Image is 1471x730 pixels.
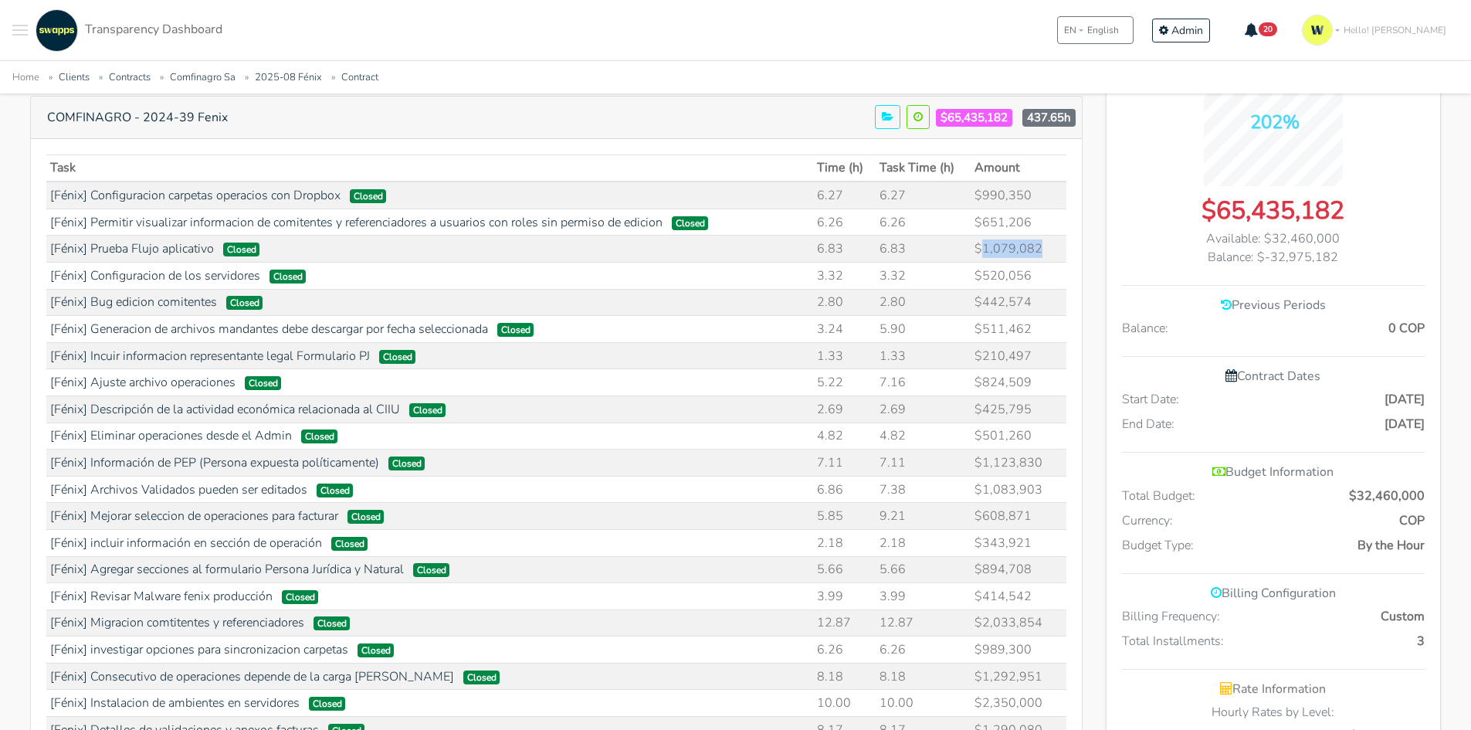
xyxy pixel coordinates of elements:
td: 2.18 [876,529,971,556]
a: [Fénix] Configuracion de los servidores [50,267,260,284]
button: ENEnglish [1057,16,1134,44]
td: $1,123,830 [971,450,1066,477]
a: Contracts [109,70,151,84]
button: COMFINAGRO - 2024-39 Fenix [37,103,238,132]
th: Task [46,154,814,182]
th: Time (h) [814,154,876,182]
td: $2,033,854 [971,609,1066,637]
span: Closed [350,189,387,203]
td: 2.69 [814,396,876,423]
span: Total Installments: [1122,632,1224,650]
td: $1,079,082 [971,236,1066,263]
span: Closed [388,457,425,470]
a: [Fénix] Permitir visualizar informacion de comitentes y referenciadores a usuarios con roles sin ... [50,214,663,231]
span: 437.65h [1022,109,1076,127]
a: [Fénix] Incuir informacion representante legal Formulario PJ [50,348,370,365]
a: [Fénix] Ajuste archivo operaciones [50,374,236,391]
div: Balance: $-32,975,182 [1122,248,1425,267]
span: By the Hour [1357,536,1425,555]
a: [Fénix] Configuracion carpetas operacios con Dropbox [50,187,341,204]
td: 6.83 [876,236,971,263]
td: 7.16 [876,369,971,396]
td: $511,462 [971,316,1066,343]
td: 6.26 [814,637,876,664]
span: Closed [314,616,351,630]
td: 7.38 [876,476,971,503]
span: Custom [1381,607,1425,626]
span: Balance: [1122,319,1168,338]
span: Closed [358,643,395,657]
span: Budget Type: [1122,536,1194,555]
td: 2.80 [814,289,876,316]
a: [Fénix] Descripción de la actividad económica relacionada al CIIU [50,401,400,418]
button: Toggle navigation menu [12,9,28,52]
a: [Fénix] Generacion de archivos mandantes debe descargar por fecha seleccionada [50,321,488,338]
span: 0 COP [1388,319,1425,338]
td: 5.22 [814,369,876,396]
h6: Contract Dates [1122,369,1425,384]
span: Hello! [PERSON_NAME] [1344,23,1446,37]
td: $343,921 [971,529,1066,556]
a: [Fénix] Agregar secciones al formulario Persona Jurídica y Natural [50,561,404,578]
td: $501,260 [971,423,1066,450]
a: [Fénix] Archivos Validados pueden ser editados [50,481,307,498]
span: Closed [331,537,368,551]
td: 4.82 [876,423,971,450]
a: Home [12,70,39,84]
td: 3.24 [814,316,876,343]
span: End Date: [1122,415,1174,433]
a: [Fénix] Migracion comtitentes y referenciadores [50,614,304,631]
span: Billing Frequency: [1122,607,1220,626]
td: 10.00 [814,690,876,717]
th: Amount [971,154,1066,182]
h6: Budget Information [1122,465,1425,480]
a: [Fénix] investigar opciones para sincronizacion carpetas [50,641,348,658]
span: Closed [269,270,307,284]
a: 2025-08 Fénix [255,70,322,84]
a: Comfinagro Sa [170,70,236,84]
h6: Previous Periods [1122,298,1425,313]
td: 1.33 [876,342,971,369]
a: [Fénix] incluir información en sección de operación [50,535,322,552]
a: [Fénix] Prueba Flujo aplicativo [50,240,214,257]
td: 7.11 [876,450,971,477]
button: 20 [1235,17,1288,43]
span: $32,460,000 [1349,487,1425,505]
td: 3.32 [814,262,876,289]
td: $989,300 [971,637,1066,664]
span: Hourly Rates by Level: [1212,704,1334,721]
td: 1.33 [814,342,876,369]
span: Closed [309,697,346,711]
th: Task Time (h) [876,154,971,182]
span: $65,435,182 [936,109,1012,127]
div: $65,435,182 [1122,192,1425,229]
span: Closed [497,323,534,337]
td: $442,574 [971,289,1066,316]
td: 7.11 [814,450,876,477]
span: Closed [282,590,319,604]
span: Closed [226,296,263,310]
td: 5.66 [814,556,876,583]
span: Currency: [1122,511,1173,530]
span: Total Budget: [1122,487,1195,505]
td: 6.26 [814,209,876,236]
td: $608,871 [971,503,1066,530]
td: $1,083,903 [971,476,1066,503]
img: isotipo-3-3e143c57.png [1302,15,1333,46]
span: Closed [347,510,385,524]
span: Transparency Dashboard [85,21,222,38]
div: Available: $32,460,000 [1122,229,1425,248]
td: 2.80 [876,289,971,316]
td: 6.27 [876,182,971,209]
td: $425,795 [971,396,1066,423]
a: [Fénix] Información de PEP (Persona expuesta políticamente) [50,454,379,471]
a: [Fénix] Revisar Malware fenix producción [50,588,273,605]
span: 3 [1417,632,1425,650]
span: Admin [1171,23,1203,38]
a: Contract [341,70,378,84]
td: 6.27 [814,182,876,209]
span: [DATE] [1385,390,1425,409]
td: $990,350 [971,182,1066,209]
td: 10.00 [876,690,971,717]
a: Admin [1152,19,1210,42]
